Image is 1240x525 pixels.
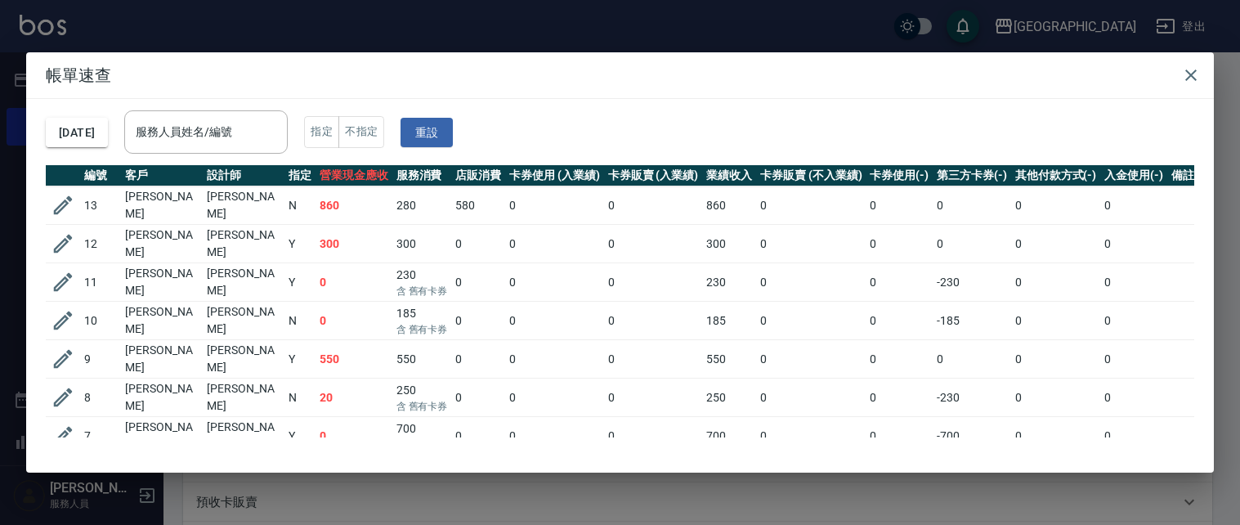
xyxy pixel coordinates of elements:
[121,186,203,225] td: [PERSON_NAME]
[203,263,284,302] td: [PERSON_NAME]
[604,263,703,302] td: 0
[392,165,452,186] th: 服務消費
[316,379,392,417] td: 20
[121,225,203,263] td: [PERSON_NAME]
[866,225,933,263] td: 0
[392,225,452,263] td: 300
[505,186,604,225] td: 0
[203,186,284,225] td: [PERSON_NAME]
[505,417,604,455] td: 0
[392,186,452,225] td: 280
[121,263,203,302] td: [PERSON_NAME]
[866,186,933,225] td: 0
[304,116,339,148] button: 指定
[866,165,933,186] th: 卡券使用(-)
[1100,340,1167,379] td: 0
[284,302,316,340] td: N
[1167,165,1198,186] th: 備註
[316,165,392,186] th: 營業現金應收
[604,225,703,263] td: 0
[505,302,604,340] td: 0
[316,417,392,455] td: 0
[933,165,1011,186] th: 第三方卡券(-)
[702,225,756,263] td: 300
[756,340,866,379] td: 0
[1011,340,1101,379] td: 0
[401,118,453,148] button: 重設
[1011,379,1101,417] td: 0
[80,186,121,225] td: 13
[604,302,703,340] td: 0
[1100,225,1167,263] td: 0
[80,302,121,340] td: 10
[1100,417,1167,455] td: 0
[203,225,284,263] td: [PERSON_NAME]
[451,186,505,225] td: 580
[121,417,203,455] td: [PERSON_NAME]
[933,340,1011,379] td: 0
[80,379,121,417] td: 8
[316,225,392,263] td: 300
[121,165,203,186] th: 客戶
[284,417,316,455] td: Y
[756,165,866,186] th: 卡券販賣 (不入業績)
[284,263,316,302] td: Y
[505,263,604,302] td: 0
[1100,165,1167,186] th: 入金使用(-)
[604,186,703,225] td: 0
[284,379,316,417] td: N
[451,379,505,417] td: 0
[203,379,284,417] td: [PERSON_NAME]
[756,186,866,225] td: 0
[392,379,452,417] td: 250
[1011,263,1101,302] td: 0
[1011,302,1101,340] td: 0
[1100,379,1167,417] td: 0
[756,225,866,263] td: 0
[505,225,604,263] td: 0
[505,340,604,379] td: 0
[1011,186,1101,225] td: 0
[933,379,1011,417] td: -230
[121,302,203,340] td: [PERSON_NAME]
[203,340,284,379] td: [PERSON_NAME]
[604,379,703,417] td: 0
[121,379,203,417] td: [PERSON_NAME]
[392,417,452,455] td: 700
[392,263,452,302] td: 230
[866,340,933,379] td: 0
[451,302,505,340] td: 0
[396,322,448,337] p: 含 舊有卡券
[203,417,284,455] td: [PERSON_NAME]
[933,417,1011,455] td: -700
[1011,165,1101,186] th: 其他付款方式(-)
[505,379,604,417] td: 0
[933,302,1011,340] td: -185
[451,165,505,186] th: 店販消費
[756,263,866,302] td: 0
[866,263,933,302] td: 0
[451,225,505,263] td: 0
[46,118,108,148] button: [DATE]
[451,263,505,302] td: 0
[1011,417,1101,455] td: 0
[316,186,392,225] td: 860
[866,417,933,455] td: 0
[284,165,316,186] th: 指定
[933,225,1011,263] td: 0
[756,379,866,417] td: 0
[702,263,756,302] td: 230
[451,417,505,455] td: 0
[505,165,604,186] th: 卡券使用 (入業績)
[80,263,121,302] td: 11
[1100,302,1167,340] td: 0
[933,263,1011,302] td: -230
[316,302,392,340] td: 0
[1100,263,1167,302] td: 0
[451,340,505,379] td: 0
[702,417,756,455] td: 700
[604,165,703,186] th: 卡券販賣 (入業績)
[284,340,316,379] td: Y
[1011,225,1101,263] td: 0
[392,340,452,379] td: 550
